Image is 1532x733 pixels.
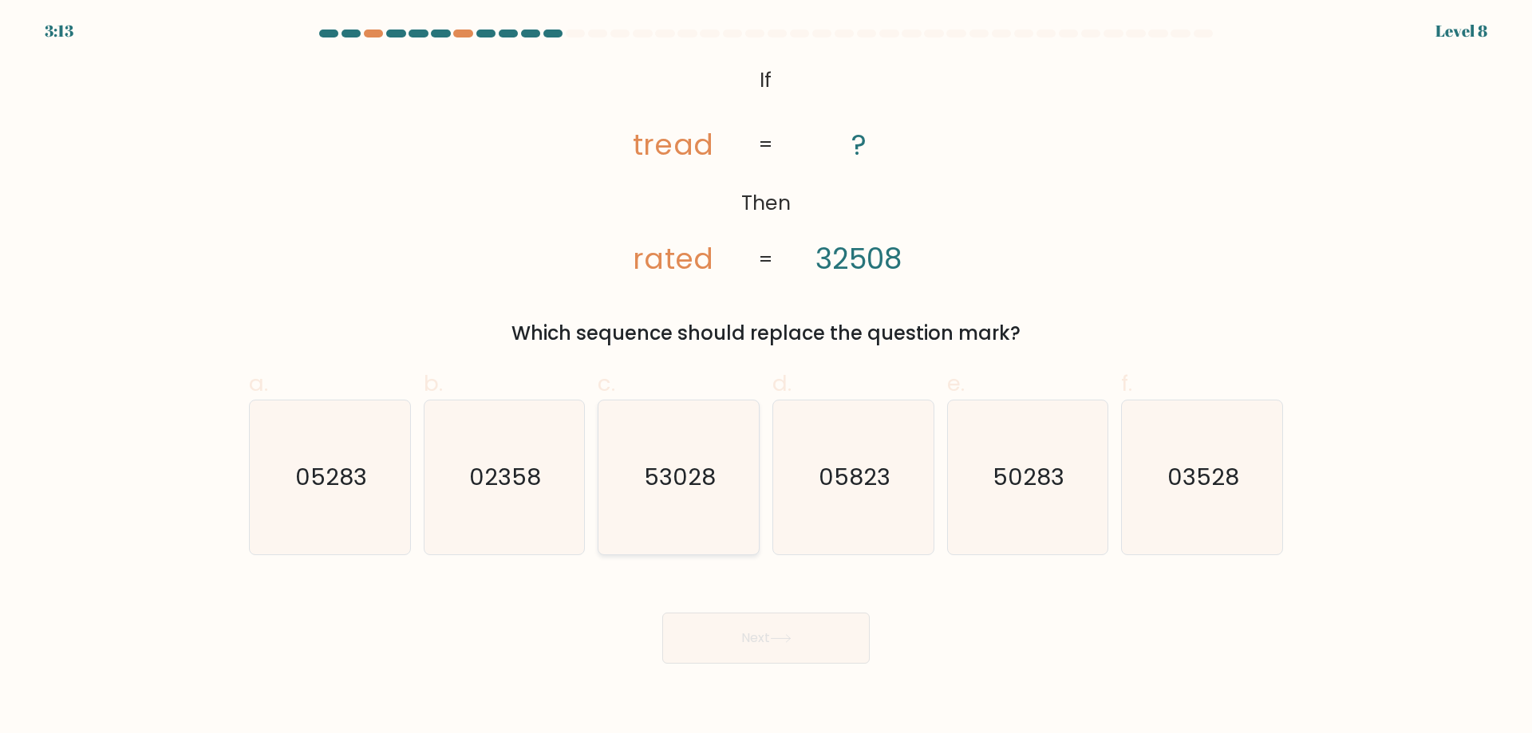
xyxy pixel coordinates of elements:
span: d. [772,368,792,399]
span: f. [1121,368,1132,399]
tspan: = [759,245,774,273]
button: Next [662,613,870,664]
tspan: If [760,66,772,94]
span: c. [598,368,615,399]
text: 53028 [645,461,717,493]
tspan: ? [851,124,867,165]
span: a. [249,368,268,399]
text: 05283 [295,461,367,493]
div: Level 8 [1435,19,1487,43]
tspan: = [759,131,774,159]
text: 02358 [470,461,542,493]
tspan: 32508 [815,238,902,279]
div: 3:13 [45,19,73,43]
span: e. [947,368,965,399]
tspan: Then [742,189,791,217]
text: 05823 [819,461,890,493]
div: Which sequence should replace the question mark? [259,319,1273,348]
text: 50283 [993,461,1065,493]
tspan: tread [634,124,713,165]
span: b. [424,368,443,399]
tspan: rated [634,238,713,278]
svg: @import url('[URL][DOMAIN_NAME]); [587,61,945,281]
text: 03528 [1168,461,1240,493]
